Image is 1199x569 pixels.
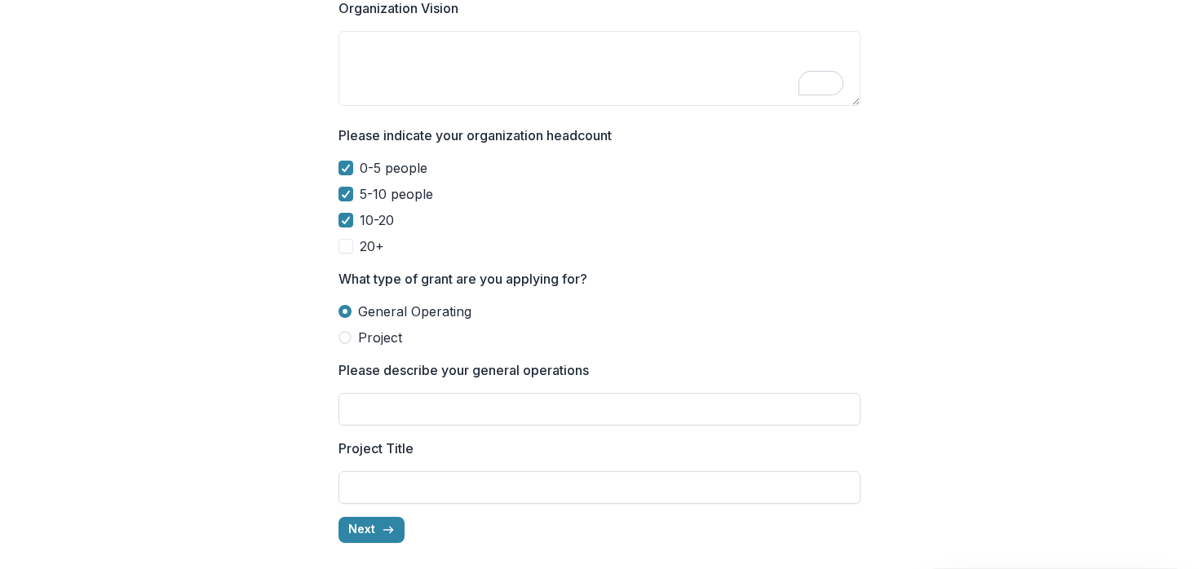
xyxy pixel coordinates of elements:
span: 10-20 [360,210,394,230]
p: Please describe your general operations [338,360,589,380]
span: 5-10 people [360,184,433,204]
span: Project [358,328,402,347]
button: Next [338,517,405,543]
p: What type of grant are you applying for? [338,269,587,289]
p: Please indicate your organization headcount [338,126,612,145]
span: 0-5 people [360,158,427,178]
span: General Operating [358,302,471,321]
textarea: To enrich screen reader interactions, please activate Accessibility in Grammarly extension settings [338,31,861,106]
p: Project Title [338,439,414,458]
span: 20+ [360,236,384,256]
